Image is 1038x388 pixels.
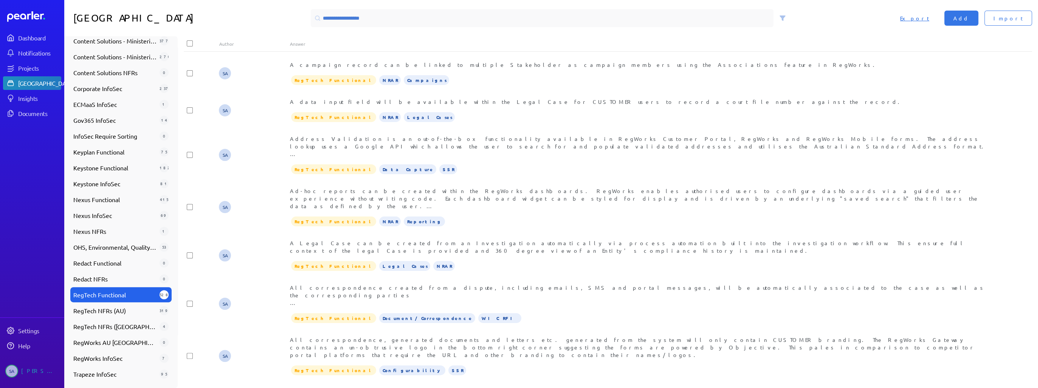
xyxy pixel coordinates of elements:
span: NRAR [433,261,455,271]
div: All correspondence created from a dispute, including emails, SMS and portal messages, will be aut... [290,284,996,306]
a: Insights [3,91,61,105]
div: Address Validation is an out-of-the-box functionality available in RegWorks Customer Portal, RegW... [290,135,996,158]
span: Legal Cases [404,112,455,122]
div: 4 [160,322,169,331]
div: Author [219,41,290,47]
span: ECMaaS InfoSec [73,100,156,109]
span: Add [953,14,969,22]
span: Steve Ackermann [219,298,231,310]
span: Keystone InfoSec [73,179,156,188]
span: Trapeze InfoSec [73,369,156,379]
div: 14 [160,116,169,125]
span: Redact Functional [73,258,156,267]
div: 528 [160,290,169,299]
span: WIC RFI [478,313,521,323]
div: 415 [160,195,169,204]
div: Documents [18,110,60,117]
span: Steve Ackermann [219,149,231,161]
span: Reporting [404,216,445,226]
div: Settings [18,327,60,334]
div: Answer [290,41,996,47]
span: Campaigns [404,75,449,85]
span: RegTech Functional [291,112,376,122]
div: 53 [160,243,169,252]
span: SSR [448,365,466,375]
span: RegTech Functional [291,75,376,85]
div: 182 [160,163,169,172]
span: Steve Ackermann [5,365,18,377]
span: Steve Ackermann [219,67,231,79]
span: OHS, Environmental, Quality, Ethical Dealings [73,243,156,252]
div: Insights [18,94,60,102]
div: 319 [160,306,169,315]
div: [PERSON_NAME] [21,365,59,377]
span: SSR [439,164,457,174]
span: Redact NFRs [73,274,156,283]
span: Content Solutions - Ministerials - Non Functional [73,52,156,61]
button: Import [984,11,1032,26]
div: 0 [160,338,169,347]
span: RegTech Functional [291,365,376,375]
span: Import [993,14,1023,22]
span: Steve Ackermann [219,350,231,362]
h1: [GEOGRAPHIC_DATA] [73,9,308,27]
div: 377 [160,36,169,45]
span: NRAR [379,216,401,226]
span: RegTech NFRs ([GEOGRAPHIC_DATA]) [73,322,156,331]
a: [GEOGRAPHIC_DATA] [3,76,61,90]
span: Gov365 InfoSec [73,116,156,125]
span: NRAR [379,75,401,85]
div: A data input field will be available within the Legal Case for CUSTOMER users to record a court f... [290,98,996,105]
div: 75 [160,147,169,156]
span: RegTech Functional [291,216,376,226]
span: RegTech Functional [291,261,376,271]
button: Export [891,11,938,26]
span: RegWorks AU [GEOGRAPHIC_DATA] [73,338,156,347]
a: Notifications [3,46,61,60]
div: Dashboard [18,34,60,42]
div: Projects [18,64,60,72]
button: Add [944,11,978,26]
span: RegTech Functional [291,313,376,323]
div: 237 [160,84,169,93]
div: 69 [160,211,169,220]
span: Steve Ackermann [219,104,231,116]
a: Documents [3,107,61,120]
a: Dashboard [7,11,61,22]
span: RegWorks InfoSec [73,354,156,363]
span: NRAR [379,112,401,122]
span: Steve Ackermann [219,201,231,213]
div: 0 [160,68,169,77]
div: Ad-hoc reports can be created within the RegWorks dashboards. RegWorks enables authorised users t... [290,187,996,210]
a: Help [3,339,61,352]
a: Settings [3,324,61,337]
div: 95 [160,369,169,379]
span: Keyplan Functional [73,147,156,156]
span: Content Solutions NFRs [73,68,156,77]
span: Nexus NFRs [73,227,156,236]
span: Steve Ackermann [219,249,231,261]
span: Data Capture [379,164,436,174]
span: Legal Cases [379,261,430,271]
span: Nexus InfoSec [73,211,156,220]
div: 7 [160,354,169,363]
a: Dashboard [3,31,61,45]
div: All correspondence, generated documents and letters etc. generated from the system will only cont... [290,336,996,359]
div: 1 [160,227,169,236]
div: 0 [160,131,169,141]
span: RegTech NFRs (AU) [73,306,156,315]
span: Keystone Functional [73,163,156,172]
span: RegTech Functional [291,164,376,174]
span: Corporate InfoSec [73,84,156,93]
span: Document/Correspondence [379,313,475,323]
span: Nexus Functional [73,195,156,204]
div: 270 [160,52,169,61]
div: A campaign record can be linked to multiple Stakeholder as campaign members using the Association... [290,61,996,68]
div: Help [18,342,60,349]
div: 0 [160,258,169,267]
span: Configurability [379,365,445,375]
span: Export [900,14,929,22]
div: [GEOGRAPHIC_DATA] [18,79,74,87]
span: InfoSec Require Sorting [73,131,156,141]
div: 0 [160,274,169,283]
